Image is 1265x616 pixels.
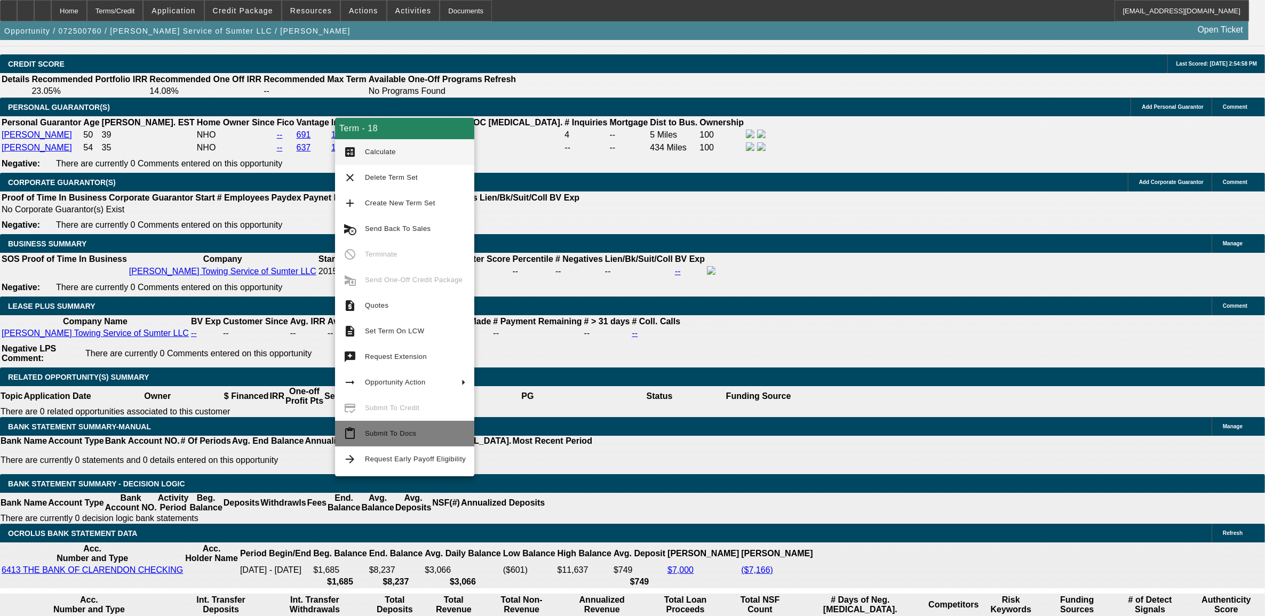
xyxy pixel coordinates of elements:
[480,193,547,202] b: Lien/Bk/Suit/Coll
[8,178,116,187] span: CORPORATE GUARANTOR(S)
[699,118,744,127] b: Ownership
[369,543,423,564] th: End. Balance
[240,565,312,575] td: [DATE] - [DATE]
[277,118,295,127] b: Fico
[757,130,766,138] img: linkedin-icon.png
[101,129,195,141] td: 39
[1,193,107,203] th: Proof of Time In Business
[8,103,110,111] span: PERSONAL GUARANTOR(S)
[561,595,643,615] th: Annualized Revenue
[1223,104,1247,110] span: Comment
[56,220,282,229] span: There are currently 0 Comments entered on this opportunity
[1,455,592,465] p: There are currently 0 statements and 0 details entered on this opportunity
[269,386,285,406] th: IRR
[741,565,773,574] a: ($7,166)
[344,376,356,389] mat-icon: arrow_right_alt
[2,344,56,363] b: Negative LPS Comment:
[102,118,195,127] b: [PERSON_NAME]. EST
[217,193,269,202] b: # Employees
[222,328,289,339] td: --
[365,199,435,207] span: Create New Term Set
[564,118,607,127] b: # Inquiries
[109,193,193,202] b: Corporate Guarantor
[365,148,396,156] span: Calculate
[395,493,432,513] th: Avg. Deposits
[1194,21,1247,39] a: Open Ticket
[699,129,744,141] td: 100
[1139,179,1204,185] span: Add Corporate Guarantor
[277,143,283,152] a: --
[632,317,681,326] b: # Coll. Calls
[260,493,306,513] th: Withdrawls
[105,436,180,446] th: Bank Account NO.
[319,254,338,263] b: Start
[63,317,128,326] b: Company Name
[746,130,754,138] img: facebook-icon.png
[327,328,423,339] td: --
[331,118,369,127] b: Incidents
[650,142,698,154] td: 434 Miles
[395,6,432,15] span: Activities
[304,436,389,446] th: Annualized Deposits
[746,142,754,151] img: facebook-icon.png
[83,142,100,154] td: 54
[1223,530,1243,536] span: Refresh
[105,493,157,513] th: Bank Account NO.
[424,543,502,564] th: Avg. Daily Balance
[344,350,356,363] mat-icon: try
[180,436,232,446] th: # Of Periods
[224,386,269,406] th: $ Financed
[56,283,282,292] span: There are currently 0 Comments entered on this opportunity
[513,267,553,276] div: --
[368,74,483,85] th: Available One-Off Programs
[555,254,603,263] b: # Negatives
[365,301,388,309] span: Quotes
[550,193,579,202] b: BV Exp
[1176,61,1257,67] span: Last Scored: [DATE] 2:54:58 PM
[31,74,148,85] th: Recommended Portfolio IRR
[557,565,612,575] td: $11,637
[195,193,214,202] b: Start
[1,543,184,564] th: Acc. Number and Type
[285,386,324,406] th: One-off Profit Pts
[189,493,222,513] th: Beg. Balance
[564,142,608,154] td: --
[21,254,128,265] th: Proof of Time In Business
[632,329,638,338] a: --
[707,266,715,275] img: facebook-icon.png
[8,239,86,248] span: BUSINESS SUMMARY
[368,86,483,97] td: No Programs Found
[365,595,424,615] th: Total Deposits
[604,266,673,277] td: --
[2,118,81,127] b: Personal Guarantor
[196,142,275,154] td: NHO
[144,1,203,21] button: Application
[794,595,927,615] th: # Days of Neg. [MEDICAL_DATA].
[609,142,649,154] td: --
[1223,303,1247,309] span: Comment
[2,329,189,338] a: [PERSON_NAME] Towing Service of Sumter LLC
[493,317,582,326] b: # Payment Remaining
[149,74,262,85] th: Recommended One Off IRR
[365,353,427,361] span: Request Extension
[47,493,105,513] th: Account Type
[1,74,30,85] th: Details
[728,595,793,615] th: Sum of the Total NSF Count and Total Overdraft Fee Count from Ocrolus
[327,493,361,513] th: End. Balance
[185,543,238,564] th: Acc. Holder Name
[1223,179,1247,185] span: Comment
[304,193,387,202] b: Paynet Master Score
[318,266,338,277] td: 2015
[191,317,221,326] b: BV Exp
[92,386,224,406] th: Owner
[424,118,563,127] b: Revolv. HELOC [MEDICAL_DATA].
[645,595,727,615] th: Total Loan Proceeds
[741,543,813,564] th: [PERSON_NAME]
[650,118,698,127] b: Dist to Bus.
[503,543,556,564] th: Low Balance
[2,565,183,574] a: 6413 THE BANK OF CLARENDON CHECKING
[424,142,563,154] td: $0
[203,254,242,263] b: Company
[1,254,20,265] th: SOS
[129,267,316,276] a: [PERSON_NAME] Towing Service of Sumter LLC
